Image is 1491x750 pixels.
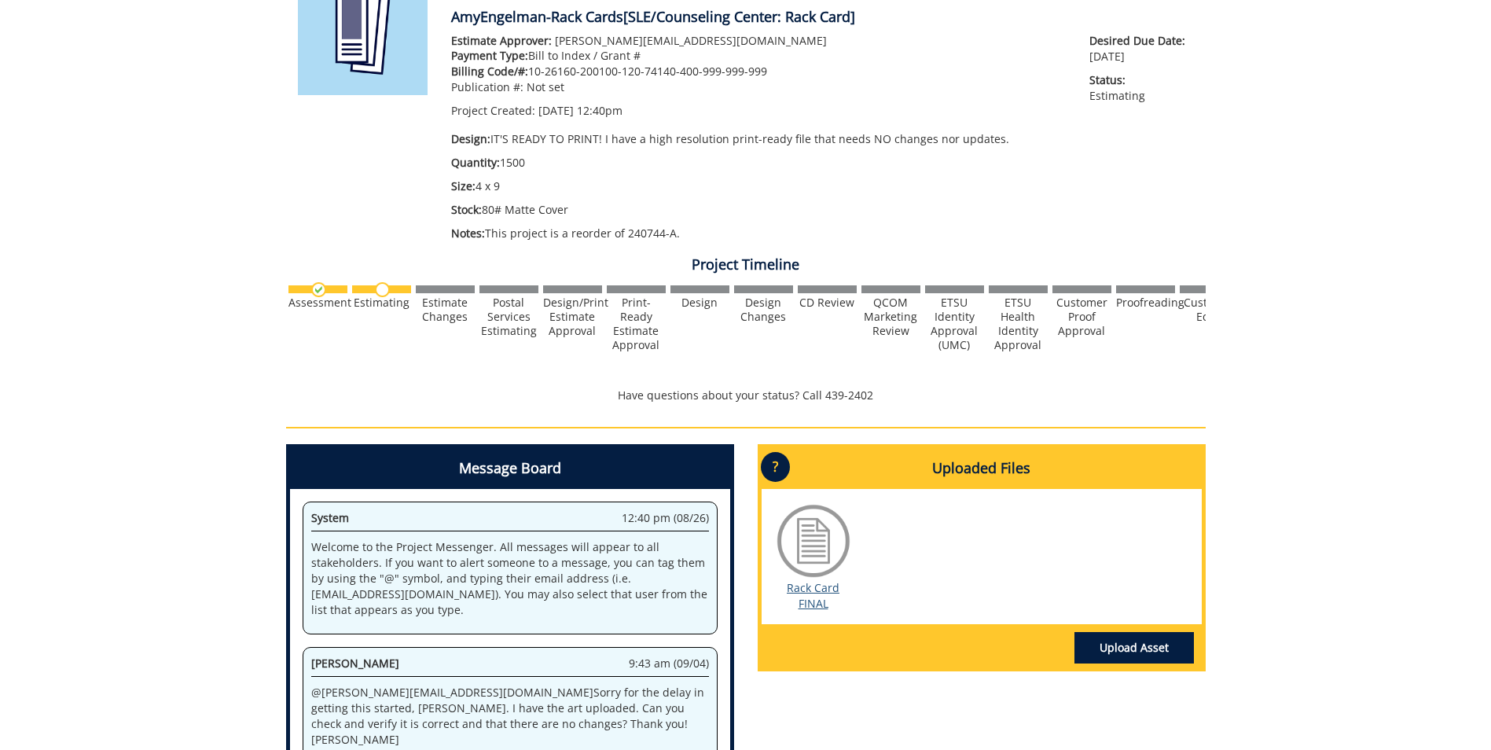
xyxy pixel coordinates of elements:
span: Desired Due Date: [1089,33,1193,49]
a: Rack Card FINAL [787,580,839,611]
img: checkmark [311,282,326,297]
p: Estimating [1089,72,1193,104]
span: Payment Type: [451,48,528,63]
div: Proofreading [1116,296,1175,310]
div: Postal Services Estimating [479,296,538,338]
span: [DATE] 12:40pm [538,103,622,118]
p: ? [761,452,790,482]
span: Status: [1089,72,1193,88]
p: This project is a reorder of 240744-A. [451,226,1067,241]
span: System [311,510,349,525]
p: Welcome to the Project Messenger. All messages will appear to all stakeholders. If you want to al... [311,539,709,618]
span: Quantity: [451,155,500,170]
div: Design/Print Estimate Approval [543,296,602,338]
span: Stock: [451,202,482,217]
span: Project Created: [451,103,535,118]
p: IT'S READY TO PRINT! I have a high resolution print-ready file that needs NO changes nor updates. [451,131,1067,147]
h4: AmyEngelman-Rack Cards [451,9,1194,25]
p: 80# Matte Cover [451,202,1067,218]
p: @ [PERSON_NAME][EMAIL_ADDRESS][DOMAIN_NAME] Sorry for the delay in getting this started, [PERSON_... [311,685,709,748]
div: Customer Proof Approval [1052,296,1111,338]
p: Bill to Index / Grant # [451,48,1067,64]
div: Estimate Changes [416,296,475,324]
span: Billing Code/#: [451,64,528,79]
p: [PERSON_NAME][EMAIL_ADDRESS][DOMAIN_NAME] [451,33,1067,49]
p: [DATE] [1089,33,1193,64]
div: CD Review [798,296,857,310]
h4: Message Board [290,448,730,489]
span: 9:43 am (09/04) [629,656,709,671]
div: Estimating [352,296,411,310]
p: Have questions about your status? Call 439-2402 [286,388,1206,403]
a: Upload Asset [1074,632,1194,664]
div: Print-Ready Estimate Approval [607,296,666,352]
span: Estimate Approver: [451,33,552,48]
div: QCOM Marketing Review [861,296,920,338]
div: ETSU Identity Approval (UMC) [925,296,984,352]
span: [PERSON_NAME] [311,656,399,671]
div: Customer Edits [1180,296,1239,324]
span: Size: [451,178,476,193]
p: 4 x 9 [451,178,1067,194]
img: no [375,282,390,297]
div: Assessment [288,296,347,310]
span: 12:40 pm (08/26) [622,510,709,526]
div: ETSU Health Identity Approval [989,296,1048,352]
span: [SLE/Counseling Center: Rack Card] [623,7,855,26]
h4: Uploaded Files [762,448,1202,489]
span: Notes: [451,226,485,241]
div: Design Changes [734,296,793,324]
p: 10-26160-200100-120-74140-400-999-999-999 [451,64,1067,79]
h4: Project Timeline [286,257,1206,273]
p: 1500 [451,155,1067,171]
div: Design [670,296,729,310]
span: Publication #: [451,79,523,94]
span: Design: [451,131,490,146]
span: Not set [527,79,564,94]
